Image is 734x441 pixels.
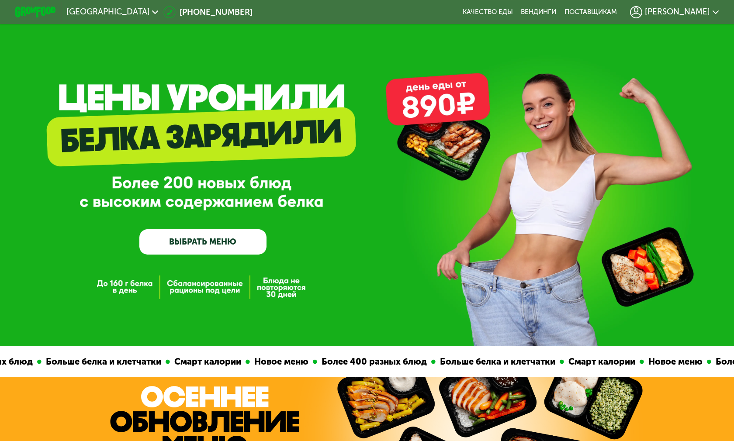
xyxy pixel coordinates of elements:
div: Больше белка и клетчатки [23,355,147,369]
div: Смарт калории [151,355,227,369]
span: [GEOGRAPHIC_DATA] [66,8,150,16]
div: Более 400 разных блюд [298,355,412,369]
div: Новое меню [231,355,294,369]
span: [PERSON_NAME] [645,8,710,16]
a: Вендинги [521,8,556,16]
a: Качество еды [463,8,513,16]
div: Новое меню [625,355,688,369]
div: Смарт калории [545,355,621,369]
div: поставщикам [564,8,617,16]
div: Больше белка и клетчатки [417,355,541,369]
a: ВЫБРАТЬ МЕНЮ [139,229,267,255]
a: [PHONE_NUMBER] [163,6,253,18]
